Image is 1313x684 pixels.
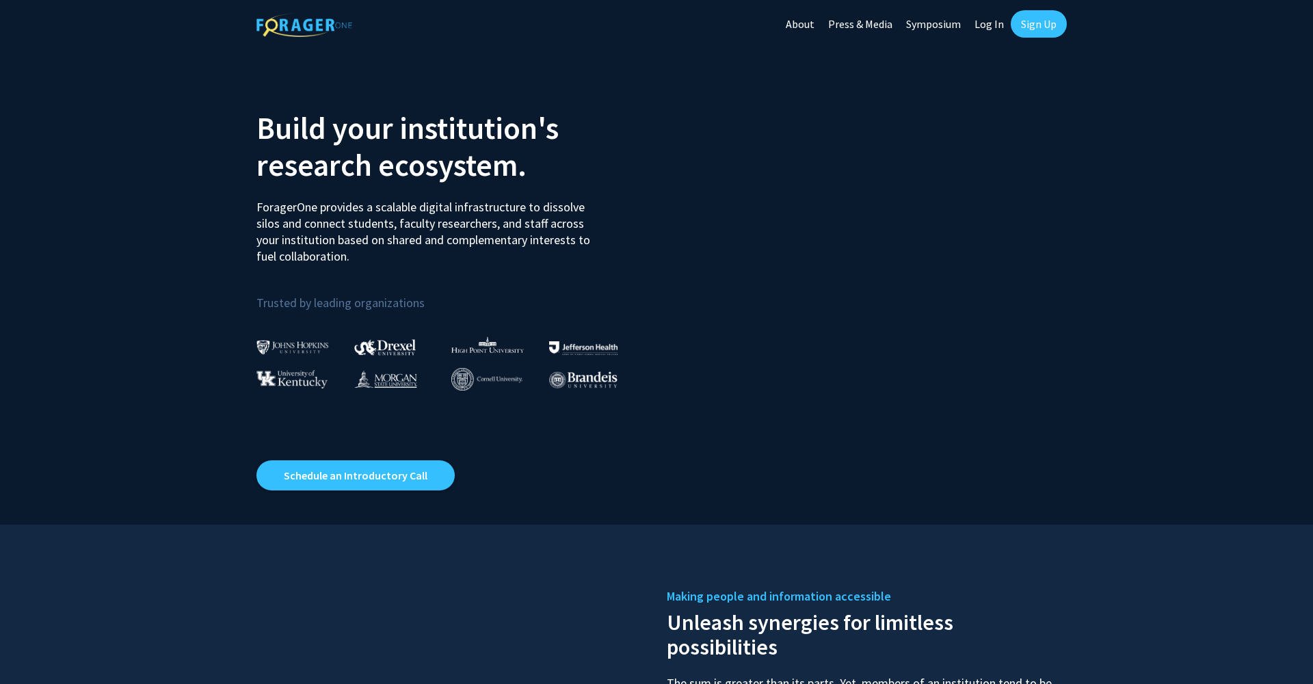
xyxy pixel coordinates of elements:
p: ForagerOne provides a scalable digital infrastructure to dissolve silos and connect students, fac... [256,189,600,265]
img: Thomas Jefferson University [549,341,618,354]
img: University of Kentucky [256,370,328,389]
h5: Making people and information accessible [667,586,1057,607]
img: High Point University [451,337,524,353]
img: Morgan State University [354,370,417,388]
img: ForagerOne Logo [256,13,352,37]
img: Johns Hopkins University [256,340,329,354]
img: Drexel University [354,339,416,355]
h2: Build your institution's research ecosystem. [256,109,646,183]
a: Opens in a new tab [256,460,455,490]
img: Brandeis University [549,371,618,389]
a: Sign Up [1011,10,1067,38]
p: Trusted by leading organizations [256,276,646,313]
h2: Unleash synergies for limitless possibilities [667,607,1057,659]
img: Cornell University [451,368,522,391]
